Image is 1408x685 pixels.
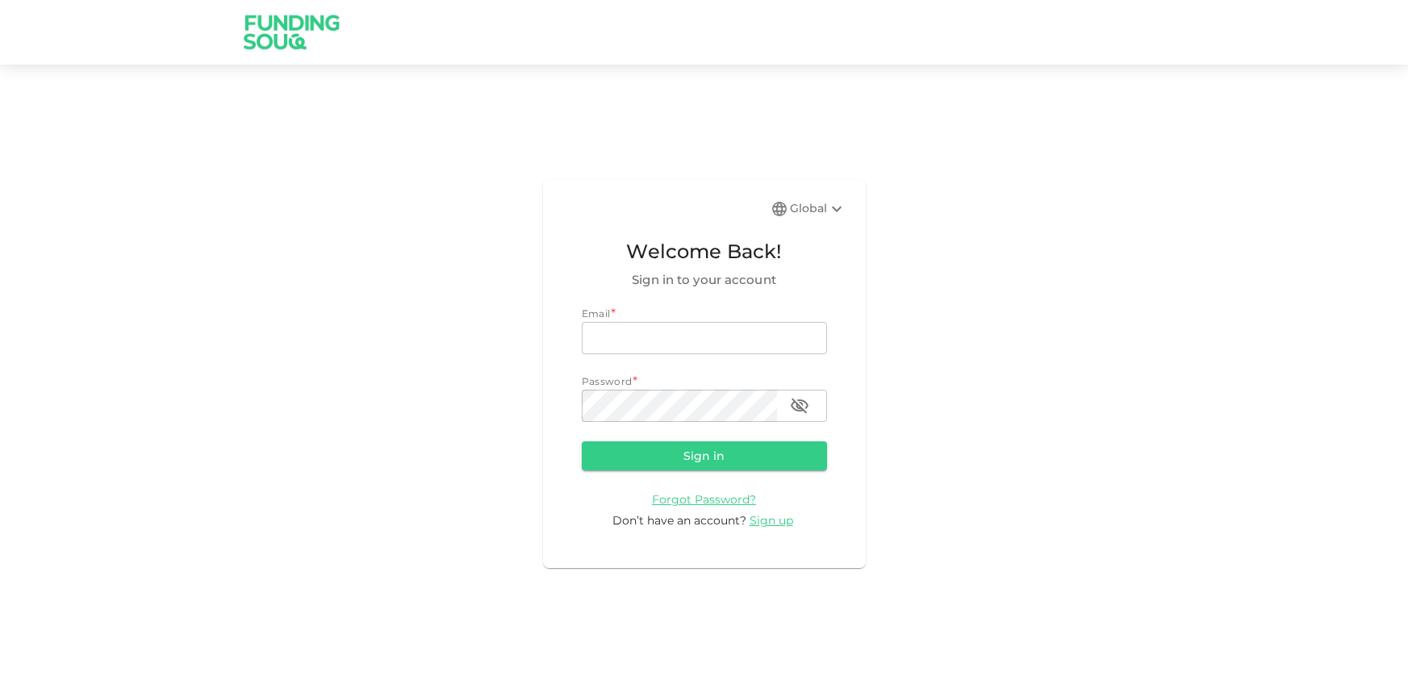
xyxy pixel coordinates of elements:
[582,441,827,470] button: Sign in
[582,390,777,422] input: password
[582,307,611,320] span: Email
[612,513,746,528] span: Don’t have an account?
[790,199,846,219] div: Global
[582,270,827,290] span: Sign in to your account
[582,322,827,354] input: email
[750,513,793,528] span: Sign up
[652,491,756,507] a: Forgot Password?
[582,375,633,387] span: Password
[582,236,827,267] span: Welcome Back!
[652,492,756,507] span: Forgot Password?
